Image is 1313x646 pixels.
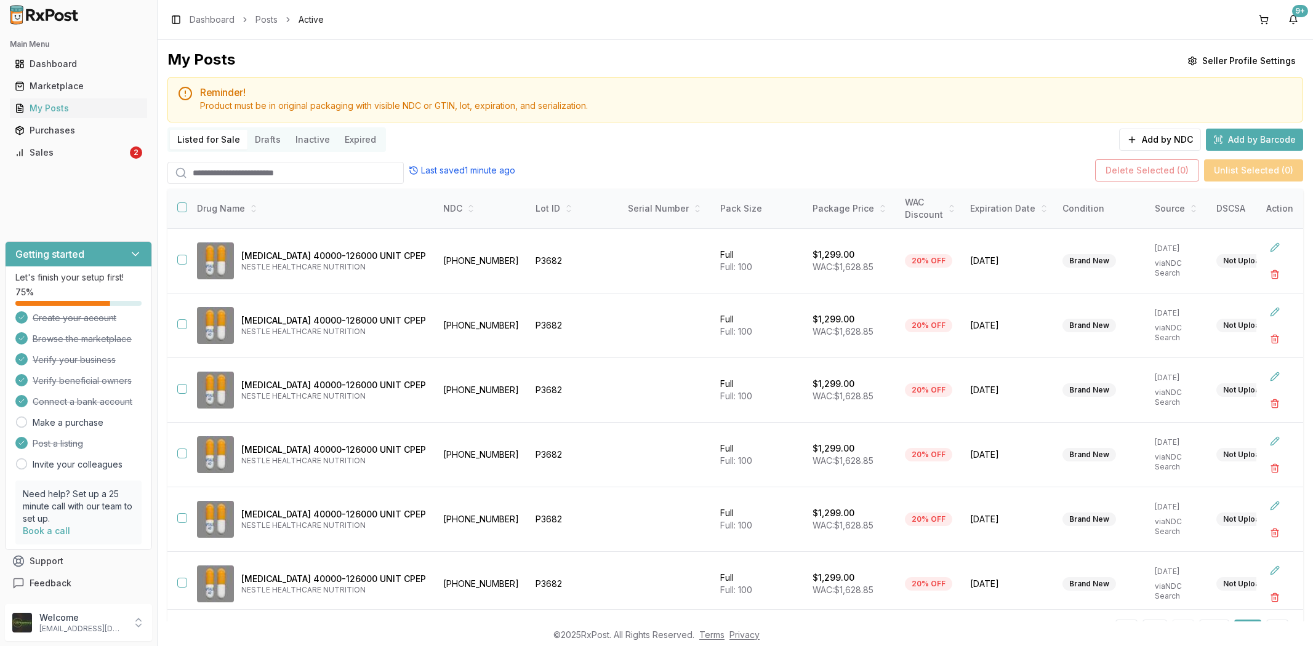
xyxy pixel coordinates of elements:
[436,423,528,487] td: [PHONE_NUMBER]
[33,396,132,408] span: Connect a bank account
[905,577,952,591] div: 20% OFF
[1216,383,1281,397] div: Not Uploaded
[536,202,613,215] div: Lot ID
[720,455,752,466] span: Full: 100
[813,391,873,401] span: WAC: $1,628.85
[197,372,234,409] img: Zenpep 40000-126000 UNIT CPEP
[813,520,873,530] span: WAC: $1,628.85
[15,58,142,70] div: Dashboard
[33,354,116,366] span: Verify your business
[241,250,426,262] p: [MEDICAL_DATA] 40000-126000 UNIT CPEP
[970,513,1048,525] span: [DATE]
[1264,301,1286,323] button: Edit
[5,76,152,96] button: Marketplace
[1256,189,1303,229] th: Action
[1264,457,1286,479] button: Delete
[200,100,1293,112] div: Product must be in original packaging with visible NDC or GTIN, lot, expiration, and serialization.
[436,552,528,616] td: [PHONE_NUMBER]
[15,247,84,261] h3: Getting started
[528,229,620,293] td: P3682
[1216,319,1281,332] div: Not Uploaded
[1142,620,1167,642] button: 1
[33,333,132,345] span: Browse the marketplace
[241,508,426,520] p: [MEDICAL_DATA] 40000-126000 UNIT CPEP
[1155,437,1202,447] p: [DATE]
[12,613,32,632] img: User avatar
[813,507,854,519] p: $1,299.00
[436,358,528,423] td: [PHONE_NUMBER]
[5,572,152,594] button: Feedback
[1216,577,1281,591] div: Not Uploaded
[970,449,1048,461] span: [DATE]
[10,97,147,119] a: My Posts
[10,75,147,97] a: Marketplace
[1155,373,1202,383] p: [DATE]
[1206,129,1303,151] button: Add by Barcode
[200,87,1293,97] h5: Reminder!
[39,612,125,624] p: Welcome
[813,249,854,261] p: $1,299.00
[1155,244,1202,253] p: [DATE]
[241,314,426,327] p: [MEDICAL_DATA] 40000-126000 UNIT CPEP
[713,358,805,423] td: Full
[33,375,132,387] span: Verify beneficial owners
[241,262,426,272] p: NESTLE HEALTHCARE NUTRITION
[713,487,805,552] td: Full
[1062,383,1116,397] div: Brand New
[190,14,235,26] a: Dashboard
[905,319,952,332] div: 20% OFF
[528,552,620,616] td: P3682
[1155,323,1202,343] p: via NDC Search
[970,202,1048,215] div: Expiration Date
[720,326,752,337] span: Full: 100
[1216,512,1281,526] div: Not Uploaded
[1264,393,1286,415] button: Delete
[33,437,83,450] span: Post a listing
[1199,620,1229,642] button: 10
[1155,567,1202,576] p: [DATE]
[729,629,760,640] a: Privacy
[15,124,142,137] div: Purchases
[813,572,854,584] p: $1,299.00
[5,5,84,25] img: RxPost Logo
[130,146,142,159] div: 2
[197,202,426,215] div: Drug Name
[33,458,122,471] a: Invite your colleagues
[23,525,70,536] a: Book a call
[15,286,34,298] span: 75 %
[197,565,234,602] img: Zenpep 40000-126000 UNIT CPEP
[528,293,620,358] td: P3682
[288,130,337,150] button: Inactive
[713,189,805,229] th: Pack Size
[628,202,705,215] div: Serial Number
[1155,308,1202,318] p: [DATE]
[905,448,952,461] div: 20% OFF
[337,130,383,150] button: Expired
[436,487,528,552] td: [PHONE_NUMBER]
[33,417,103,429] a: Make a purchase
[197,307,234,344] img: Zenpep 40000-126000 UNIT CPEP
[1264,522,1286,544] button: Delete
[1292,5,1308,17] div: 9+
[197,436,234,473] img: Zenpep 40000-126000 UNIT CPEP
[1155,202,1202,215] div: Source
[15,102,142,114] div: My Posts
[1216,448,1281,461] div: Not Uploaded
[5,98,152,118] button: My Posts
[813,584,873,595] span: WAC: $1,628.85
[1264,263,1286,285] button: Delete
[1271,604,1301,634] iframe: Intercom live chat
[39,624,125,634] p: [EMAIL_ADDRESS][DOMAIN_NAME]
[1062,319,1116,332] div: Brand New
[241,585,426,595] p: NESTLE HEALTHCARE NUTRITION
[241,456,426,466] p: NESTLE HEALTHCARE NUTRITION
[813,455,873,466] span: WAC: $1,628.85
[1216,254,1281,268] div: Not Uploaded
[1155,517,1202,536] p: via NDC Search
[5,143,152,162] button: Sales2
[1264,236,1286,258] button: Edit
[720,584,752,595] span: Full: 100
[10,39,147,49] h2: Main Menu
[255,14,278,26] a: Posts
